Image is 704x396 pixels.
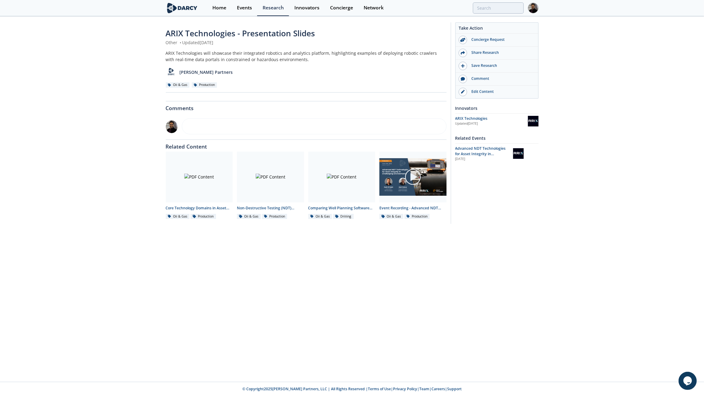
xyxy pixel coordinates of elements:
[308,214,332,219] div: Oil & Gas
[364,5,384,10] div: Network
[455,103,539,113] div: Innovators
[473,2,524,14] input: Advanced Search
[456,86,538,98] a: Edit Content
[455,121,528,126] div: Updated [DATE]
[191,214,216,219] div: Production
[379,214,403,219] div: Oil & Gas
[166,50,447,63] div: ARIX Technologies will showcase their integrated robotics and analytics platform, highlighting ex...
[294,5,319,10] div: Innovators
[455,146,539,162] a: Advanced NDT Technologies for Asset Integrity in Challenging Environments [DATE] ARIX Technologies
[166,214,190,219] div: Oil & Gas
[393,386,417,391] a: Privacy Policy
[379,158,447,196] img: Video Content
[235,152,306,220] a: PDF Content Non-Destructive Testing (NDT) Technologies - Innovator Comparison Oil & Gas Production
[377,152,449,220] a: Video Content Event Recording - Advanced NDT Technologies for Asset Integrity in Challenging Envi...
[679,372,698,390] iframe: chat widget
[237,205,304,211] div: Non-Destructive Testing (NDT) Technologies - Innovator Comparison
[528,3,539,13] img: Profile
[237,214,261,219] div: Oil & Gas
[166,28,315,39] span: ARIX Technologies - Presentation Slides
[467,50,535,55] div: Share Research
[455,116,539,126] a: ARIX Technologies Updated[DATE] ARIX Technologies
[308,205,375,211] div: Comparing Well Planning Software Across Leading Innovators - Innovator Comparison
[368,386,391,391] a: Terms of Use
[455,146,506,162] span: Advanced NDT Technologies for Asset Integrity in Challenging Environments
[164,152,235,220] a: PDF Content Core Technology Domains in Asset Integrity Automation - Technology Landscape Oil & Ga...
[237,5,252,10] div: Events
[166,82,190,88] div: Oil & Gas
[212,5,226,10] div: Home
[404,214,430,219] div: Production
[333,214,354,219] div: Drilling
[455,116,528,121] div: ARIX Technologies
[166,101,447,111] div: Comments
[192,82,217,88] div: Production
[263,5,284,10] div: Research
[404,169,421,185] img: play-chapters-gray.svg
[330,5,353,10] div: Concierge
[455,157,509,162] div: [DATE]
[306,152,378,220] a: PDF Content Comparing Well Planning Software Across Leading Innovators - Innovator Comparison Oil...
[166,140,447,149] div: Related Content
[431,386,445,391] a: Careers
[467,76,535,81] div: Comment
[419,386,429,391] a: Team
[513,148,524,159] img: ARIX Technologies
[528,116,539,126] img: ARIX Technologies
[379,205,447,211] div: Event Recording - Advanced NDT Technologies for Asset Integrity in Challenging Environments
[467,89,535,94] div: Edit Content
[467,37,535,42] div: Concierge Request
[467,63,535,68] div: Save Research
[456,25,538,34] div: Take Action
[179,69,233,75] p: [PERSON_NAME] Partners
[166,3,199,13] img: logo-wide.svg
[447,386,462,391] a: Support
[128,386,576,392] p: © Copyright 2025 [PERSON_NAME] Partners, LLC | All Rights Reserved | | | | |
[455,133,539,143] div: Related Events
[166,120,178,133] img: 92797456-ae33-4003-90ad-aa7d548e479e
[179,40,182,45] span: •
[166,205,233,211] div: Core Technology Domains in Asset Integrity Automation - Technology Landscape
[262,214,287,219] div: Production
[166,39,447,46] div: Other Updated [DATE]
